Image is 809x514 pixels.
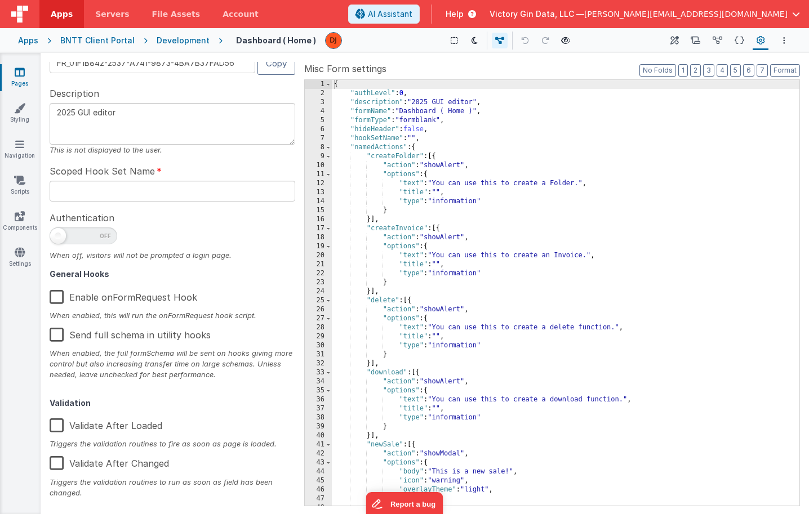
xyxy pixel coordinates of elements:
div: 7 [305,134,332,143]
div: 40 [305,431,332,440]
span: AI Assistant [368,8,412,20]
div: 17 [305,224,332,233]
span: Help [446,8,464,20]
label: Validate After Changed [50,449,169,473]
div: 28 [305,323,332,332]
div: 3 [305,98,332,107]
div: 8 [305,143,332,152]
div: 9 [305,152,332,161]
label: Validate After Loaded [50,412,162,436]
div: 38 [305,413,332,422]
button: 7 [757,64,768,77]
div: When off, visitors will not be prompted a login page. [50,250,295,261]
div: 12 [305,179,332,188]
div: 21 [305,260,332,269]
div: 18 [305,233,332,242]
div: 43 [305,458,332,467]
div: 37 [305,404,332,413]
img: f3d315f864dfd729bbf95c1be5919636 [326,33,341,48]
h4: Dashboard ( Home ) [236,36,316,44]
div: 11 [305,170,332,179]
div: 45 [305,476,332,485]
label: Enable onFormRequest Hook [50,283,197,307]
div: 30 [305,341,332,350]
div: Development [157,35,210,46]
div: 23 [305,278,332,287]
strong: General Hooks [50,269,109,279]
div: 42 [305,449,332,458]
div: This is not displayed to the user. [50,145,295,155]
div: When enabled, the full formSchema will be sent on hooks giving more control but also increasing t... [50,348,295,381]
button: 6 [743,64,754,77]
div: 6 [305,125,332,134]
span: Scoped Hook Set Name [50,164,155,178]
div: 15 [305,206,332,215]
button: 2 [690,64,701,77]
span: Description [50,87,99,100]
div: 32 [305,359,332,368]
span: Apps [51,8,73,20]
div: 47 [305,494,332,503]
div: Triggers the validation routines to fire as soon as page is loaded. [50,439,295,449]
div: 1 [305,80,332,89]
button: Victory Gin Data, LLC — [PERSON_NAME][EMAIL_ADDRESS][DOMAIN_NAME] [490,8,800,20]
div: 33 [305,368,332,377]
div: 34 [305,377,332,386]
div: 27 [305,314,332,323]
div: 5 [305,116,332,125]
div: 25 [305,296,332,305]
button: 1 [678,64,688,77]
div: 4 [305,107,332,116]
div: 10 [305,161,332,170]
span: Servers [95,8,129,20]
button: No Folds [639,64,676,77]
label: Send full schema in utility hooks [50,321,211,345]
button: 4 [717,64,728,77]
div: BNTT Client Portal [60,35,135,46]
div: Triggers the validation routines to run as soon as field has been changed. [50,477,295,498]
button: AI Assistant [348,5,420,24]
div: 41 [305,440,332,449]
div: 16 [305,215,332,224]
button: 3 [703,64,714,77]
button: Copy [257,52,295,74]
div: 36 [305,395,332,404]
div: 31 [305,350,332,359]
div: 22 [305,269,332,278]
button: 5 [730,64,741,77]
button: Format [770,64,800,77]
div: 13 [305,188,332,197]
span: Victory Gin Data, LLC — [490,8,584,20]
span: Misc Form settings [304,62,386,75]
span: File Assets [152,8,201,20]
div: 44 [305,467,332,476]
div: 2 [305,89,332,98]
div: 39 [305,422,332,431]
strong: Validation [50,398,91,408]
div: When enabled, this will run the onFormRequest hook script. [50,310,295,321]
div: 48 [305,503,332,512]
div: 19 [305,242,332,251]
div: 20 [305,251,332,260]
div: 29 [305,332,332,341]
div: 46 [305,485,332,494]
div: 14 [305,197,332,206]
span: Authentication [50,211,114,225]
span: [PERSON_NAME][EMAIL_ADDRESS][DOMAIN_NAME] [584,8,788,20]
div: Apps [18,35,38,46]
div: 26 [305,305,332,314]
button: Options [777,34,791,47]
div: 35 [305,386,332,395]
div: 24 [305,287,332,296]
